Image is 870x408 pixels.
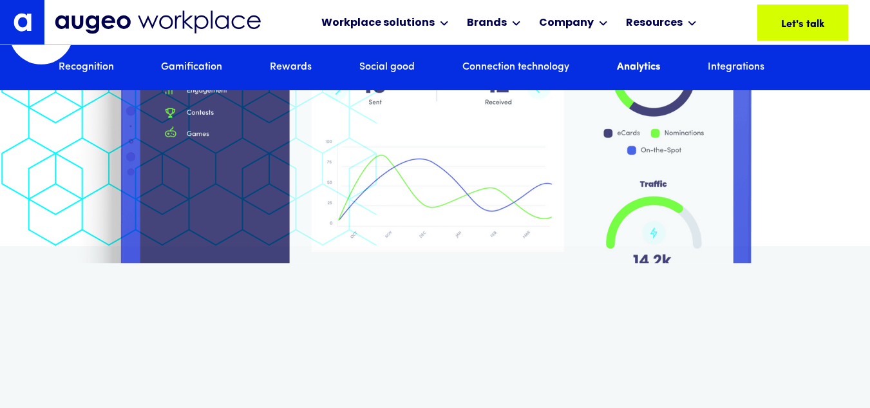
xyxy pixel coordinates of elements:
[626,15,683,31] div: Resources
[539,15,594,31] div: Company
[59,61,114,75] a: Recognition
[359,61,415,75] a: Social good
[55,10,261,34] img: Augeo Workplace business unit full logo in mignight blue.
[467,15,507,31] div: Brands
[617,61,660,75] a: Analytics
[757,5,848,41] a: Let's talk
[270,61,312,75] a: Rewards
[161,61,222,75] a: Gamification
[321,15,435,31] div: Workplace solutions
[708,61,764,75] a: Integrations
[462,61,569,75] a: Connection technology
[14,13,32,31] img: Augeo's "a" monogram decorative logo in white.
